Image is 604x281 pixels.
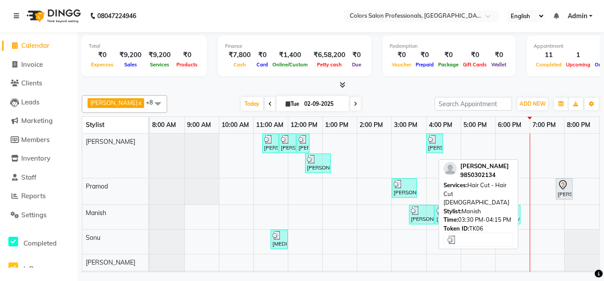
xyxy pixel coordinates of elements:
[443,208,462,215] span: Stylist:
[2,154,75,164] a: Inventory
[393,180,416,196] div: [PERSON_NAME], TK03, 03:00 PM-03:45 PM, Hair Coloring - Touch up [DEMOGRAPHIC_DATA] (majirel)
[116,50,145,60] div: ₹9,200
[270,50,310,60] div: ₹1,400
[89,62,116,68] span: Expenses
[23,239,57,247] span: Completed
[146,99,160,106] span: +8
[254,119,286,131] a: 11:00 AM
[443,181,509,206] span: Hair Cut - Hair Cut [DEMOGRAPHIC_DATA]
[565,119,593,131] a: 8:00 PM
[436,206,520,223] div: [PERSON_NAME], TK06, 04:15 PM-06:45 PM, Hair Coloring - Classic Highlights
[21,79,42,87] span: Clients
[564,62,593,68] span: Upcoming
[564,50,593,60] div: 1
[568,12,587,21] span: Admin
[148,62,172,68] span: Services
[2,60,75,70] a: Invoice
[145,50,174,60] div: ₹9,200
[460,171,509,180] div: 9850302134
[89,42,200,50] div: Total
[263,135,278,152] div: [PERSON_NAME] Client, TK02, 11:15 AM-11:45 AM, Hair Cut - Hair Cut [DEMOGRAPHIC_DATA]
[2,135,75,145] a: Members
[2,173,75,183] a: Staff
[2,191,75,201] a: Reports
[298,135,309,152] div: [PERSON_NAME] Client, TK02, 12:15 PM-12:30 PM, [PERSON_NAME] Slyting
[122,62,139,68] span: Sales
[97,4,136,28] b: 08047224946
[390,42,508,50] div: Redemption
[86,138,135,146] span: [PERSON_NAME]
[2,97,75,108] a: Leads
[21,192,46,200] span: Reports
[2,41,75,51] a: Calendar
[520,100,546,107] span: ADD NEW
[427,119,455,131] a: 4:00 PM
[225,42,364,50] div: Finance
[23,4,83,28] img: logo
[460,162,509,169] span: [PERSON_NAME]
[410,206,433,223] div: [PERSON_NAME], TK06, 03:30 PM-04:15 PM, Hair Cut - Hair Cut [DEMOGRAPHIC_DATA]
[225,50,254,60] div: ₹7,800
[443,225,469,232] span: Token ID:
[443,181,467,189] span: Services:
[219,119,251,131] a: 10:00 AM
[21,173,36,181] span: Staff
[427,135,442,152] div: [PERSON_NAME], TK07, 04:00 PM-04:30 PM, Hair Cut - Hair Cut [DEMOGRAPHIC_DATA]
[90,99,138,106] span: [PERSON_NAME]
[357,119,385,131] a: 2:00 PM
[270,62,310,68] span: Online/Custom
[150,119,178,131] a: 8:00 AM
[496,119,524,131] a: 6:00 PM
[557,180,572,198] div: [PERSON_NAME], TK08, 07:45 PM-08:15 PM, Hair Cut - Hair Cut [DEMOGRAPHIC_DATA]
[271,231,287,248] div: [MEDICAL_DATA][PERSON_NAME], TK04, 11:30 AM-12:00 PM, Hair wash (shampoo +conditioner)
[350,62,363,68] span: Due
[349,50,364,60] div: ₹0
[461,50,489,60] div: ₹0
[310,50,349,60] div: ₹6,58,200
[315,62,344,68] span: Petty cash
[280,135,295,152] div: [PERSON_NAME] Client, TK02, 11:45 AM-12:15 PM, Hair Coloring - [DEMOGRAPHIC_DATA] Hair Color (INOVA)
[306,155,330,172] div: [PERSON_NAME], TK01, 12:30 PM-01:15 PM, Hair Coloring - Touch up [DEMOGRAPHIC_DATA] (INOVA)
[21,98,39,106] span: Leads
[138,99,141,106] a: x
[254,62,270,68] span: Card
[443,162,457,175] img: profile
[185,119,213,131] a: 9:00 AM
[174,62,200,68] span: Products
[392,119,420,131] a: 3:00 PM
[517,98,548,110] button: ADD NEW
[86,182,108,190] span: Pramod
[2,78,75,89] a: Clients
[21,116,53,125] span: Marketing
[443,224,513,233] div: TK06
[21,211,46,219] span: Settings
[21,41,50,50] span: Calendar
[443,216,458,223] span: Time:
[231,62,248,68] span: Cash
[390,62,413,68] span: Voucher
[89,50,116,60] div: ₹0
[436,50,461,60] div: ₹0
[534,50,564,60] div: 11
[489,50,508,60] div: ₹0
[302,97,346,111] input: 2025-09-02
[443,216,513,224] div: 03:30 PM-04:15 PM
[174,50,200,60] div: ₹0
[534,62,564,68] span: Completed
[86,234,100,242] span: Sonu
[390,50,413,60] div: ₹0
[288,119,320,131] a: 12:00 PM
[461,62,489,68] span: Gift Cards
[413,62,436,68] span: Prepaid
[2,116,75,126] a: Marketing
[436,62,461,68] span: Package
[86,121,104,129] span: Stylist
[489,62,508,68] span: Wallet
[254,50,270,60] div: ₹0
[2,210,75,220] a: Settings
[86,209,106,217] span: Manish
[21,60,43,69] span: Invoice
[413,50,436,60] div: ₹0
[283,100,302,107] span: Tue
[21,154,50,162] span: Inventory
